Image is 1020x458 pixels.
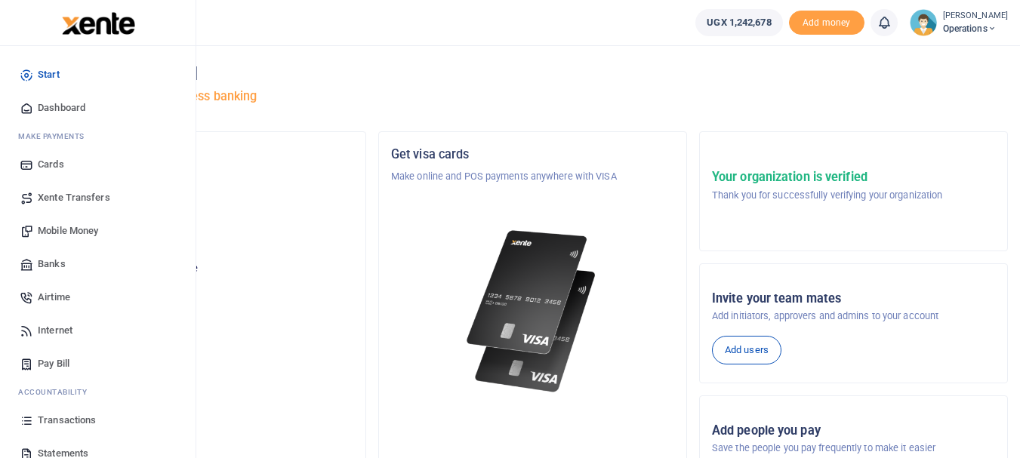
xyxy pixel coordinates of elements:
h4: Hello [PERSON_NAME] [57,65,1008,81]
span: Airtime [38,290,70,305]
li: Wallet ballance [689,9,788,36]
a: Add money [789,16,864,27]
span: Add money [789,11,864,35]
span: Internet [38,323,72,338]
a: Transactions [12,404,183,437]
li: Ac [12,380,183,404]
small: [PERSON_NAME] [943,10,1008,23]
span: Pay Bill [38,356,69,371]
a: logo-small logo-large logo-large [60,17,135,28]
h5: Your organization is verified [712,170,942,185]
span: ake Payments [26,131,85,142]
h5: UGX 1,242,678 [70,280,353,295]
p: Thank you for successfully verifying your organization [712,188,942,203]
img: profile-user [910,9,937,36]
a: Start [12,58,183,91]
span: countability [29,386,87,398]
span: UGX 1,242,678 [707,15,771,30]
img: xente-_physical_cards.png [462,220,604,402]
h5: Welcome to better business banking [57,89,1008,104]
a: Airtime [12,281,183,314]
p: Operations [70,228,353,243]
a: Dashboard [12,91,183,124]
h5: Invite your team mates [712,291,995,306]
p: Make online and POS payments anywhere with VISA [391,169,674,184]
h5: Add people you pay [712,423,995,438]
span: Mobile Money [38,223,98,238]
a: Pay Bill [12,347,183,380]
a: Mobile Money [12,214,183,247]
span: Transactions [38,413,96,428]
a: Banks [12,247,183,281]
span: Banks [38,257,66,272]
li: Toup your wallet [789,11,864,35]
span: Dashboard [38,100,85,115]
p: Add initiators, approvers and admins to your account [712,309,995,324]
p: Save the people you pay frequently to make it easier [712,441,995,456]
p: Uganda bookshop [70,169,353,184]
a: UGX 1,242,678 [695,9,782,36]
li: M [12,124,183,148]
span: Cards [38,157,64,172]
h5: Organization [70,147,353,162]
a: profile-user [PERSON_NAME] Operations [910,9,1008,36]
p: Your current account balance [70,261,353,276]
a: Add users [712,336,781,364]
span: Xente Transfers [38,190,110,205]
img: logo-large [62,12,135,35]
a: Internet [12,314,183,347]
h5: Get visa cards [391,147,674,162]
span: Start [38,67,60,82]
h5: Account [70,205,353,220]
a: Xente Transfers [12,181,183,214]
span: Operations [943,22,1008,35]
a: Cards [12,148,183,181]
